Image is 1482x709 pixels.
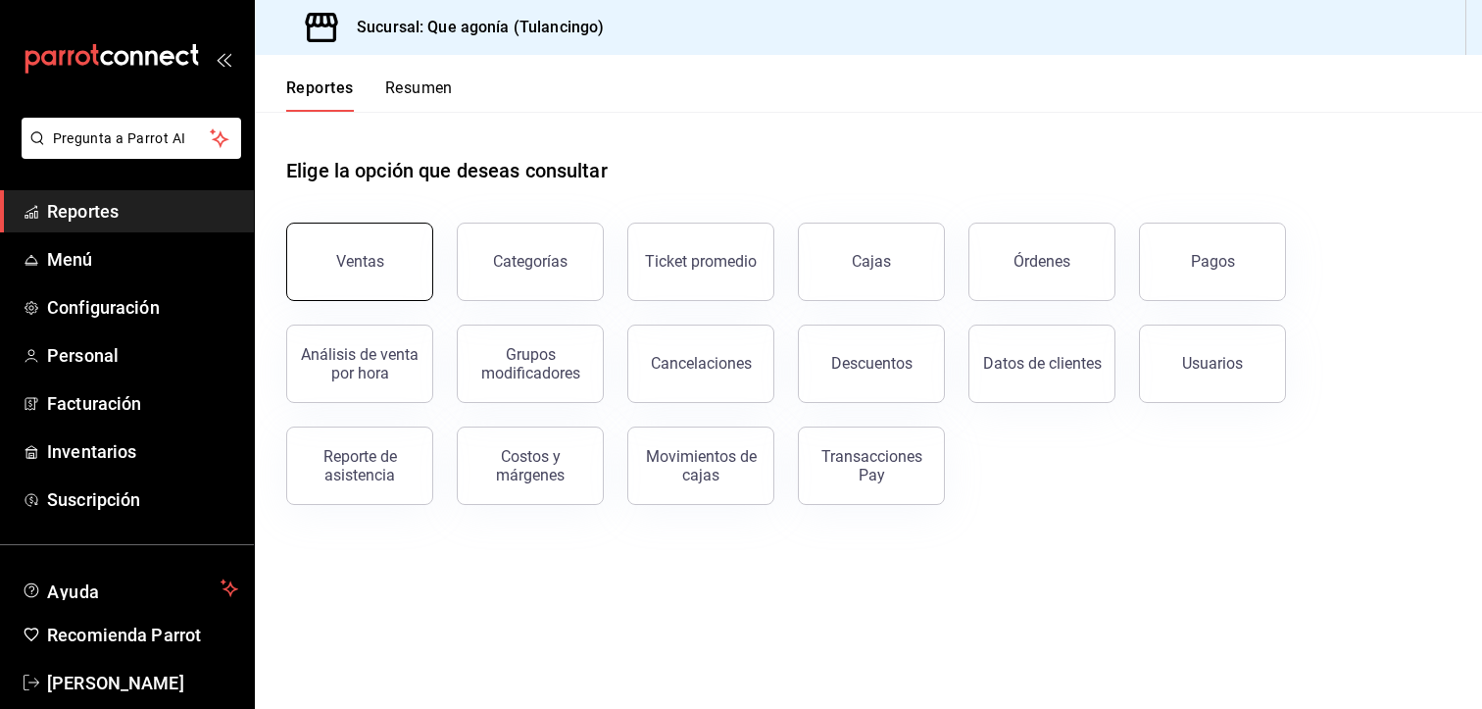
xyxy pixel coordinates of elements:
[1191,252,1235,271] div: Pagos
[286,223,433,301] button: Ventas
[457,223,604,301] button: Categorías
[983,354,1102,373] div: Datos de clientes
[47,345,119,366] font: Personal
[1139,325,1286,403] button: Usuarios
[336,252,384,271] div: Ventas
[798,325,945,403] button: Descuentos
[852,252,891,271] div: Cajas
[47,673,184,693] font: [PERSON_NAME]
[968,325,1115,403] button: Datos de clientes
[47,577,213,600] span: Ayuda
[286,78,453,112] div: Pestañas de navegación
[469,345,591,382] div: Grupos modificadores
[47,297,160,318] font: Configuración
[286,427,433,505] button: Reporte de asistencia
[811,447,932,484] div: Transacciones Pay
[798,223,945,301] button: Cajas
[457,325,604,403] button: Grupos modificadores
[22,118,241,159] button: Pregunta a Parrot AI
[798,427,945,505] button: Transacciones Pay
[1013,252,1070,271] div: Órdenes
[469,447,591,484] div: Costos y márgenes
[457,427,604,505] button: Costos y márgenes
[627,223,774,301] button: Ticket promedio
[53,128,211,149] span: Pregunta a Parrot AI
[47,625,201,645] font: Recomienda Parrot
[385,78,453,112] button: Resumen
[299,447,420,484] div: Reporte de asistencia
[627,427,774,505] button: Movimientos de cajas
[47,249,93,270] font: Menú
[216,51,231,67] button: open_drawer_menu
[645,252,757,271] div: Ticket promedio
[286,156,608,185] h1: Elige la opción que deseas consultar
[651,354,752,373] div: Cancelaciones
[47,489,140,510] font: Suscripción
[968,223,1115,301] button: Órdenes
[640,447,762,484] div: Movimientos de cajas
[627,325,774,403] button: Cancelaciones
[47,393,141,414] font: Facturación
[341,16,604,39] h3: Sucursal: Que agonía (Tulancingo)
[14,142,241,163] a: Pregunta a Parrot AI
[1139,223,1286,301] button: Pagos
[493,252,568,271] div: Categorías
[47,201,119,222] font: Reportes
[47,441,136,462] font: Inventarios
[831,354,913,373] div: Descuentos
[299,345,420,382] div: Análisis de venta por hora
[286,78,354,98] font: Reportes
[1182,354,1243,373] div: Usuarios
[286,325,433,403] button: Análisis de venta por hora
